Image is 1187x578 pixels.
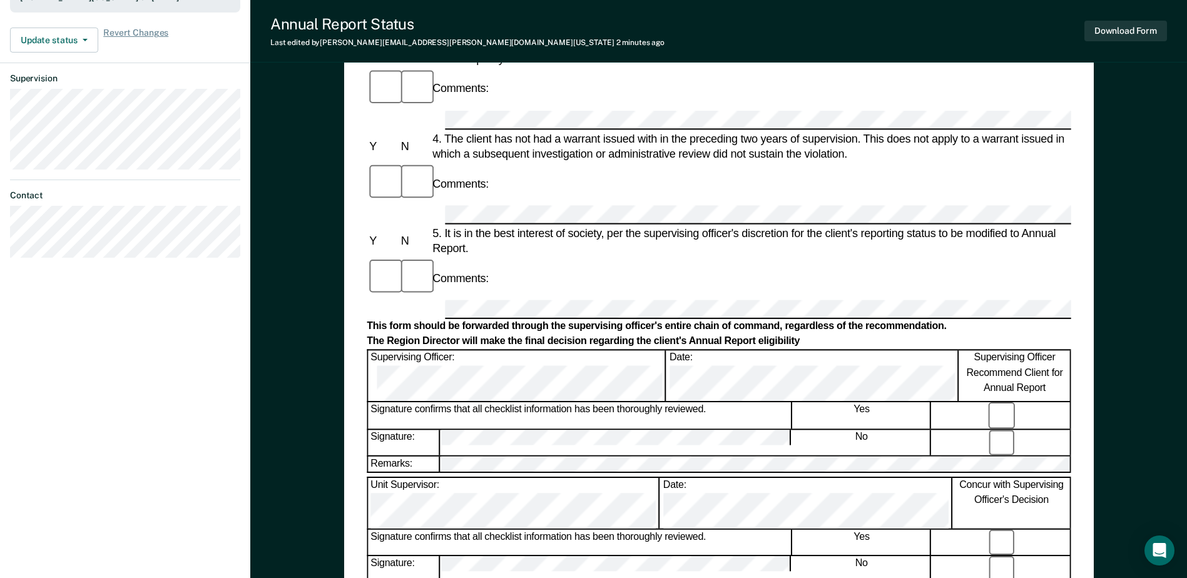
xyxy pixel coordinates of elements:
div: Supervising Officer: [368,351,666,402]
div: Supervising Officer Recommend Client for Annual Report [959,351,1071,402]
div: Date: [667,351,958,402]
div: Annual Report Status [270,15,665,33]
div: Remarks: [368,456,440,472]
div: Signature: [368,430,439,455]
dt: Contact [10,190,240,201]
div: 5. It is in the best interest of society, per the supervising officer's discretion for the client... [430,226,1071,256]
button: Download Form [1084,21,1167,41]
div: Last edited by [PERSON_NAME][EMAIL_ADDRESS][PERSON_NAME][DOMAIN_NAME][US_STATE] [270,38,665,47]
div: Unit Supervisor: [368,478,659,529]
div: The Region Director will make the final decision regarding the client's Annual Report eligibility [367,335,1071,348]
div: Signature confirms that all checklist information has been thoroughly reviewed. [368,530,792,555]
div: Y [367,139,398,154]
div: 4. The client has not had a warrant issued with in the preceding two years of supervision. This d... [430,131,1071,161]
div: Yes [793,530,931,555]
div: N [398,233,429,248]
div: Comments: [430,176,491,191]
div: Open Intercom Messenger [1144,535,1174,565]
span: Revert Changes [103,28,168,53]
div: No [793,430,931,455]
div: Yes [793,403,931,428]
dt: Supervision [10,73,240,84]
div: Concur with Supervising Officer's Decision [953,478,1071,529]
div: Date: [661,478,952,529]
div: N [398,139,429,154]
div: Comments: [430,81,491,96]
div: Signature confirms that all checklist information has been thoroughly reviewed. [368,403,792,428]
div: Comments: [430,271,491,286]
span: 2 minutes ago [616,38,665,47]
div: This form should be forwarded through the supervising officer's entire chain of command, regardle... [367,321,1071,334]
div: Y [367,233,398,248]
button: Update status [10,28,98,53]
